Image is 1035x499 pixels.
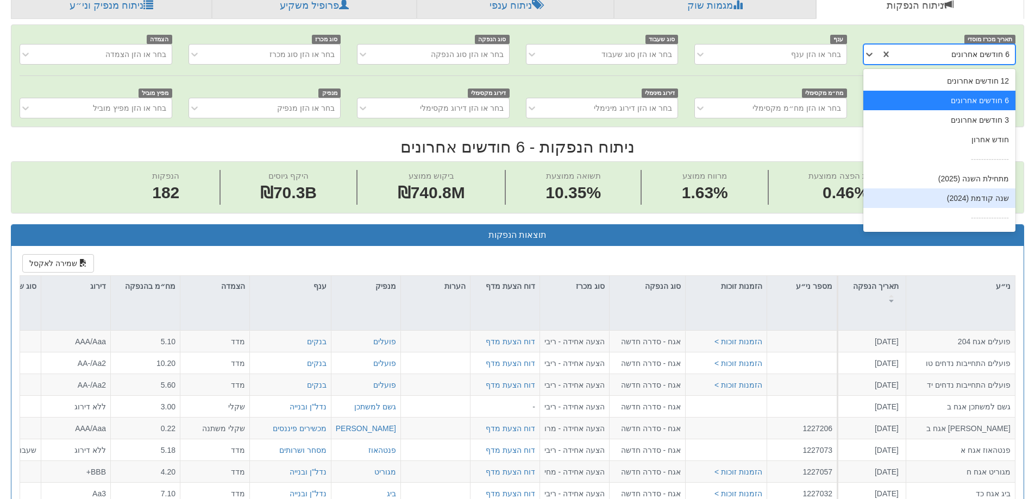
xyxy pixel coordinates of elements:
[22,254,94,273] button: שמירה לאקסל
[20,230,1015,240] h3: תוצאות הנפקות
[911,422,1011,433] div: [PERSON_NAME] אגח ב
[911,401,1011,412] div: גשם למשתכן אגח ב
[714,466,762,477] button: הזמנות זוכות >
[486,424,535,432] a: דוח הצעת מדף
[486,467,535,476] a: דוח הצעת מדף
[863,110,1015,130] div: 3 חודשים אחרונים
[93,103,166,113] div: בחר או הזן מפיץ מוביל
[46,379,106,390] div: AA-/Aa2
[610,276,685,296] div: סוג הנפקה
[431,49,504,60] div: בחר או הזן סוג הנפקה
[277,103,335,113] div: בחר או הזן מנפיק
[46,466,106,477] div: BBB+
[714,379,762,390] button: הזמנות זוכות >
[486,337,535,346] a: דוח הצעת מדף
[911,379,1011,390] div: פועלים התחייבות נדחים יד
[842,357,899,368] div: [DATE]
[373,379,396,390] button: פועלים
[546,171,601,180] span: תשואה ממוצעת
[185,488,245,498] div: מדד
[842,488,899,498] div: [DATE]
[373,357,396,368] button: פועלים
[842,336,899,347] div: [DATE]
[911,336,1011,347] div: פועלים אגח 204
[544,357,605,368] div: הצעה אחידה - ריבית
[354,401,396,412] button: גשם למשתכן
[486,380,535,389] a: דוח הצעת מדף
[532,402,535,410] span: -
[614,488,681,498] div: אגח - סדרה חדשה
[290,488,327,498] button: נדל"ן ובנייה
[334,422,396,433] button: [PERSON_NAME]
[540,276,609,296] div: סוג מכרז
[307,336,327,347] div: בנקים
[46,357,106,368] div: AA-/Aa2
[475,35,510,44] span: סוג הנפקה
[714,336,762,347] button: הזמנות זוכות >
[601,49,672,60] div: בחר או הזן סוג שעבוד
[105,49,166,60] div: בחר או הזן הצמדה
[185,336,245,347] div: מדד
[808,181,882,205] span: 0.46%
[185,466,245,477] div: מדד
[260,184,317,201] span: ₪70.3B
[863,228,1015,247] div: כל ההנפקות
[331,276,400,296] div: מנפיק
[409,171,454,180] span: ביקוש ממוצע
[544,444,605,455] div: הצעה אחידה - ריבית
[468,89,510,98] span: דירוג מקסימלי
[791,49,841,60] div: בחר או הזן ענף
[373,336,396,347] div: פועלים
[771,444,832,455] div: 1227073
[686,276,767,296] div: הזמנות זוכות
[420,103,504,113] div: בחר או הזן דירוג מקסימלי
[906,276,1015,296] div: ני״ע
[115,422,175,433] div: 0.22
[46,422,106,433] div: AAA/Aaa
[290,401,327,412] div: נדל"ן ובנייה
[115,336,175,347] div: 5.10
[279,444,327,455] button: מסחר ושרותים
[771,422,832,433] div: 1227206
[752,103,841,113] div: בחר או הזן מח״מ מקסימלי
[290,466,327,477] button: נדל"ן ובנייה
[368,444,396,455] div: פנטהאוז
[830,35,847,44] span: ענף
[387,488,396,498] button: ביג
[374,466,396,477] button: מגוריט
[911,357,1011,368] div: פועלים התחייבות נדחים טו
[307,357,327,368] button: בנקים
[863,71,1015,91] div: 12 חודשים אחרונים
[115,379,175,390] div: 5.60
[682,181,728,205] span: 1.63%
[863,130,1015,149] div: חודש אחרון
[273,422,327,433] button: מכשירים פיננסים
[139,89,172,98] span: מפיץ מוביל
[863,188,1015,208] div: שנה קודמת (2024)
[544,401,605,412] div: הצעה אחידה - ריבית
[41,276,110,296] div: דירוג
[614,401,681,412] div: אגח - סדרה חדשה
[312,35,341,44] span: סוג מכרז
[111,276,180,309] div: מח״מ בהנפקה
[714,488,762,498] button: הזמנות זוכות >
[486,445,535,454] a: דוח הצעת מדף
[682,171,727,180] span: מרווח ממוצע
[471,276,540,309] div: דוח הצעת מדף
[863,208,1015,228] div: ---------------
[842,466,899,477] div: [DATE]
[544,466,605,477] div: הצעה אחידה - מחיר
[152,171,179,180] span: הנפקות
[544,379,605,390] div: הצעה אחידה - ריבית
[767,276,837,296] div: מספר ני״ע
[771,488,832,498] div: 1227032
[185,357,245,368] div: מדד
[842,422,899,433] div: [DATE]
[152,181,179,205] span: 182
